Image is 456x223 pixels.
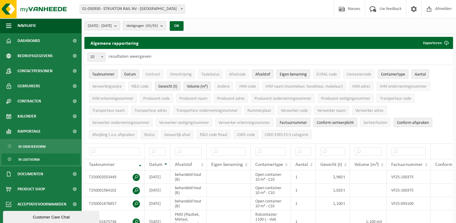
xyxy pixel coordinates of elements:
button: Producent codeProducent code: Activate to sort [140,94,173,103]
button: CSRD ESRS E5-5 categorieCSRD ESRS E5-5 categorie: Activate to sort [261,130,312,139]
span: Omschrijving [170,72,192,77]
button: Verwerker adresVerwerker adres: Activate to sort [352,106,387,115]
span: EURAL code [316,72,337,77]
button: Verwerker ondernemingsnummerVerwerker ondernemingsnummer: Activate to sort [89,118,153,127]
td: [DATE] [145,197,170,210]
span: Verwerker adres [355,108,383,113]
iframe: chat widget [3,210,101,223]
td: 1 [291,197,316,210]
td: 1,100 t [316,197,350,210]
button: TaakstatusTaakstatus: Activate to sort [198,69,223,79]
span: Transporteur adres [134,108,167,113]
button: AfvalstofAfvalstof: Activate to sort [252,69,273,79]
span: Factuurnummer [391,162,423,167]
span: Gevaarlijk afval [164,133,190,137]
span: Taakstatus [201,72,219,77]
button: DatumDatum: Activate to sort [121,69,139,79]
button: TaaknummerTaaknummer: Activate to remove sorting [89,69,118,79]
span: CSRD code [237,133,255,137]
span: Afwijking t.o.v. afspraken [92,133,134,137]
button: FactuurnummerFactuurnummer: Activate to sort [276,118,310,127]
td: T250001964102 [84,184,145,197]
button: ContainercodeContainercode: Activate to sort [343,69,375,79]
button: EURAL codeEURAL code: Activate to sort [313,69,340,79]
button: Gewicht (t)Gewicht (t): Activate to sort [155,82,181,91]
span: Afvalcode [229,72,246,77]
button: Producent naamProducent naam: Activate to sort [176,94,211,103]
button: AantalAantal: Activate to sort [411,69,429,79]
button: Verwerker codeVerwerker code: Activate to sort [278,106,311,115]
span: Contactpersonen [17,63,52,79]
span: CSRD ESRS E5-5 categorie [265,133,308,137]
button: Conform sorteerplicht : Activate to sort [313,118,357,127]
button: R&D codeR&amp;D code: Activate to sort [128,82,152,91]
span: Sorteerfouten [363,121,387,125]
button: Eigen benamingEigen benaming: Activate to sort [276,69,310,79]
span: Producent vestigingsnummer [321,96,370,101]
span: Verwerkingswijze [92,84,122,89]
span: Navigatie [17,18,36,33]
button: Afwijking t.o.v. afsprakenAfwijking t.o.v. afspraken: Activate to sort [89,130,138,139]
span: Containercode [347,72,371,77]
span: Containertype [381,72,405,77]
span: Taaknummer [92,72,115,77]
button: OK [170,21,184,31]
span: Producent adres [217,96,245,101]
td: Open container 10 m³ - C10 [251,184,291,197]
span: Andere [217,84,230,89]
span: Transporteur naam [92,108,125,113]
td: VF25-100375 [387,170,431,184]
button: Transporteur naamTransporteur naam: Activate to sort [89,106,128,115]
button: IHM erkenningsnummerIHM erkenningsnummer: Activate to sort [89,94,137,103]
button: Verwerker erkenningsnummerVerwerker erkenningsnummer: Activate to sort [215,118,273,127]
span: Containertype [255,162,283,167]
td: VF25-093100 [387,197,431,210]
button: Volume (m³)Volume (m³): Activate to sort [184,82,211,91]
button: IHM ondernemingsnummerIHM ondernemingsnummer: Activate to sort [376,82,430,91]
td: behandeld hout (B) [170,184,207,197]
td: [DATE] [145,184,170,197]
span: Volume (m³) [354,162,379,167]
span: Documenten [17,166,43,182]
td: [DATE] [145,170,170,184]
button: VerwerkingswijzeVerwerkingswijze: Activate to sort [89,82,125,91]
button: Gevaarlijk afval : Activate to sort [161,130,193,139]
span: IHM code [239,84,256,89]
button: Transporteur ondernemingsnummerTransporteur ondernemingsnummer : Activate to sort [173,106,241,115]
button: Conform afspraken : Activate to sort [394,118,432,127]
span: Aantal [295,162,308,167]
h2: Algemene rapportering [84,37,145,49]
span: Conform afspraken [397,121,429,125]
button: CSRD codeCSRD code: Activate to sort [234,130,258,139]
a: In lijstvorm [2,154,80,165]
button: IHM adresIHM adres: Activate to sort [349,82,373,91]
button: IHM naam (inzamelaar, handelaar, makelaar)IHM naam (inzamelaar, handelaar, makelaar): Activate to... [262,82,346,91]
td: 2,960 t [316,170,350,184]
span: Status [144,133,155,137]
span: Producent ondernemingsnummer [254,96,311,101]
span: Verwerker naam [317,108,346,113]
span: Bedrijfsgegevens [17,48,53,63]
span: Volume (m³) [187,84,208,89]
button: SorteerfoutenSorteerfouten: Activate to sort [360,118,391,127]
button: ContainertypeContainertype: Activate to sort [378,69,408,79]
span: Product Shop [17,182,45,197]
span: Aantal [415,72,426,77]
span: In grafiekvorm [18,141,46,152]
span: 10 [87,53,105,62]
button: Transporteur codeTransporteur code: Activate to sort [377,94,414,103]
span: Gewicht (t) [320,162,342,167]
button: Producent adresProducent adres: Activate to sort [214,94,248,103]
button: OmschrijvingOmschrijving: Activate to sort [167,69,195,79]
span: IHM ondernemingsnummer [380,84,427,89]
span: Contracten [17,94,41,109]
td: behandeld hout (B) [170,170,207,184]
td: T250002053449 [84,170,145,184]
td: 1,020 t [316,184,350,197]
span: [DATE] - [DATE] [88,21,112,31]
button: Vestigingen(35/35) [123,21,166,30]
button: NummerplaatNummerplaat: Activate to sort [244,106,275,115]
span: Producent code [143,96,170,101]
button: [DATE] - [DATE] [84,21,120,30]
